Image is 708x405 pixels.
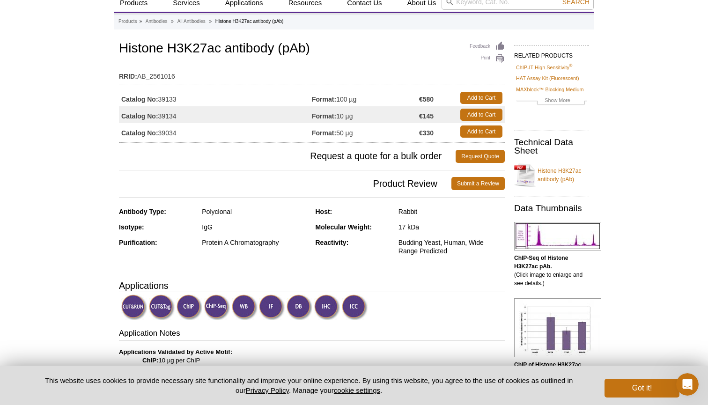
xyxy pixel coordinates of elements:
h2: Data Thumbnails [514,204,589,213]
a: Products [118,17,137,26]
img: ChIP-Seq Validated [204,295,230,320]
a: Request Quote [456,150,505,163]
img: CUT&Tag Validated [149,295,175,320]
div: IgG [202,223,308,231]
strong: Catalog No: [121,112,158,120]
a: ChIP-IT High Sensitivity® [516,63,572,72]
li: Histone H3K27ac antibody (pAb) [215,19,284,24]
td: 10 µg [312,106,419,123]
img: Histone H3K27ac antibody (pAb) tested by ChIP-Seq. [514,222,601,250]
a: Add to Cart [460,92,502,104]
strong: €330 [419,129,434,137]
iframe: Intercom live chat [676,373,699,396]
h3: Application Notes [119,328,505,341]
strong: ChIP-Seq: [142,365,172,372]
a: All Antibodies [177,17,206,26]
h1: Histone H3K27ac antibody (pAb) [119,41,505,57]
strong: Catalog No: [121,129,158,137]
strong: €145 [419,112,434,120]
a: Submit a Review [451,177,505,190]
a: Print [470,54,505,64]
p: This website uses cookies to provide necessary site functionality and improve your online experie... [29,376,589,395]
b: Applications Validated by Active Motif: [119,348,232,355]
a: Privacy Policy [246,386,289,394]
img: Immunocytochemistry Validated [342,295,368,320]
strong: ChIP: [142,357,158,364]
td: 39034 [119,123,312,140]
strong: Host: [316,208,332,215]
td: AB_2561016 [119,66,505,81]
td: 50 µg [312,123,419,140]
a: MAXblock™ Blocking Medium [516,85,584,94]
strong: Format: [312,129,336,137]
p: (Click image to enlarge and see details.) [514,361,589,394]
a: Add to Cart [460,109,502,121]
p: (Click image to enlarge and see details.) [514,254,589,287]
strong: Isotype: [119,223,144,231]
strong: RRID: [119,72,137,81]
strong: Reactivity: [316,239,349,246]
a: Feedback [470,41,505,52]
td: 100 µg [312,89,419,106]
button: cookie settings [334,386,380,394]
img: CUT&RUN Validated [121,295,147,320]
li: » [139,19,142,24]
h2: Technical Data Sheet [514,138,589,155]
sup: ® [569,63,573,68]
img: Immunofluorescence Validated [259,295,285,320]
td: 39133 [119,89,312,106]
li: » [171,19,174,24]
li: » [209,19,212,24]
b: ChIP-Seq of Histone H3K27ac pAb. [514,255,568,270]
img: Western Blot Validated [232,295,258,320]
img: Immunohistochemistry Validated [314,295,340,320]
a: Histone H3K27ac antibody (pAb) [514,161,589,189]
div: 17 kDa [398,223,505,231]
strong: Format: [312,95,336,103]
button: Got it! [605,379,679,398]
h3: Applications [119,279,505,293]
div: Rabbit [398,207,505,216]
strong: Purification: [119,239,157,246]
strong: Molecular Weight: [316,223,372,231]
h2: RELATED PRODUCTS [514,45,589,62]
a: Show More [516,96,587,107]
strong: Antibody Type: [119,208,166,215]
a: HAT Assay Kit (Fluorescent) [516,74,579,82]
img: Histone H3K27ac antibody (pAb) tested by ChIP. [514,298,601,357]
strong: €580 [419,95,434,103]
img: ChIP Validated [177,295,202,320]
a: Antibodies [146,17,168,26]
td: 39134 [119,106,312,123]
strong: Format: [312,112,336,120]
span: Product Review [119,177,451,190]
strong: Catalog No: [121,95,158,103]
div: Protein A Chromatography [202,238,308,247]
div: Budding Yeast, Human, Wide Range Predicted [398,238,505,255]
span: Request a quote for a bulk order [119,150,456,163]
a: Add to Cart [460,125,502,138]
img: Dot Blot Validated [287,295,312,320]
b: ChIP of Histone H3K27ac pAb. [514,361,581,376]
div: Polyclonal [202,207,308,216]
